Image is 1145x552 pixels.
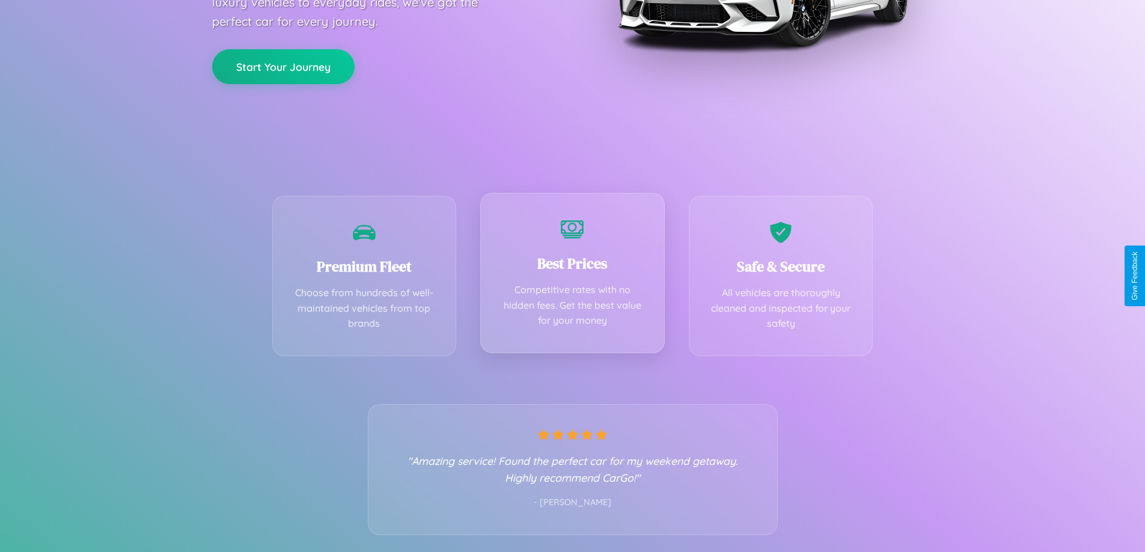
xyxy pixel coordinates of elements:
h3: Premium Fleet [291,256,438,276]
p: All vehicles are thoroughly cleaned and inspected for your safety [707,285,855,332]
p: Choose from hundreds of well-maintained vehicles from top brands [291,285,438,332]
div: Give Feedback [1131,252,1139,300]
button: Start Your Journey [212,49,355,84]
h3: Safe & Secure [707,256,855,276]
p: "Amazing service! Found the perfect car for my weekend getaway. Highly recommend CarGo!" [392,452,753,486]
p: Competitive rates with no hidden fees. Get the best value for your money [499,282,646,329]
p: - [PERSON_NAME] [392,495,753,511]
h3: Best Prices [499,253,646,273]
